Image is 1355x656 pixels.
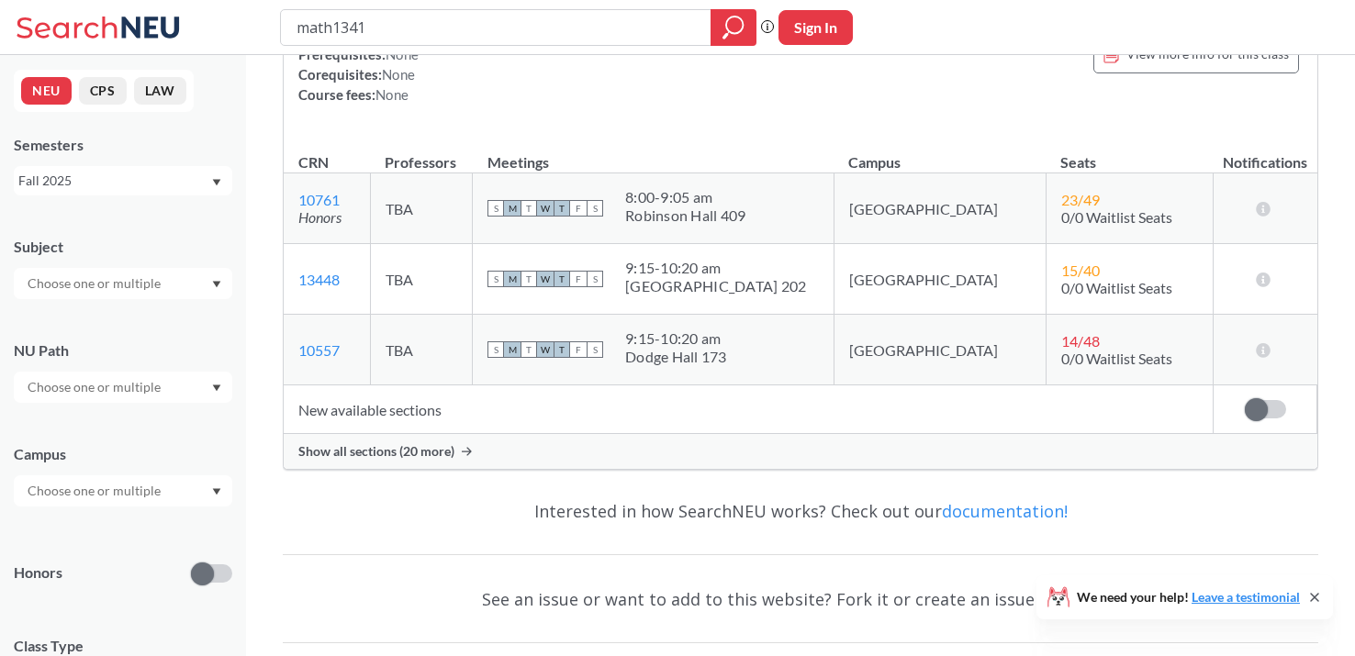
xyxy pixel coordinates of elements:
span: M [504,200,521,217]
div: Show all sections (20 more) [284,434,1317,469]
span: T [554,341,570,358]
div: 9:15 - 10:20 am [625,329,727,348]
span: S [587,341,603,358]
td: [GEOGRAPHIC_DATA] [834,244,1046,315]
div: Dropdown arrow [14,475,232,506]
td: TBA [370,244,472,315]
th: Seats [1046,134,1213,173]
span: 14 / 48 [1061,332,1100,350]
span: W [537,271,554,287]
a: 13448 [298,271,340,288]
div: CRN [298,152,329,172]
td: TBA [370,315,472,385]
div: Robinson Hall 409 [625,206,745,225]
div: Campus [14,444,232,464]
span: W [537,341,554,358]
span: 23 / 49 [1061,191,1100,208]
div: [GEOGRAPHIC_DATA] 202 [625,277,806,295]
button: NEU [21,77,72,105]
th: Meetings [473,134,834,173]
span: F [570,200,587,217]
span: S [487,271,504,287]
a: documentation! [942,500,1068,522]
button: CPS [79,77,127,105]
span: 15 / 40 [1061,261,1100,279]
div: Subject [14,237,232,257]
input: Class, professor, course number, "phrase" [295,12,698,43]
input: Choose one or multiple [18,376,173,398]
div: See an issue or want to add to this website? Fork it or create an issue on . [283,573,1318,626]
svg: magnifying glass [722,15,745,40]
div: NUPaths: Prerequisites: Corequisites: Course fees: [298,24,518,105]
span: S [487,341,504,358]
span: M [504,271,521,287]
span: T [521,271,537,287]
td: TBA [370,173,472,244]
div: 9:15 - 10:20 am [625,259,806,277]
span: 0/0 Waitlist Seats [1061,208,1172,226]
div: Semesters [14,135,232,155]
span: We need your help! [1077,591,1300,604]
button: Sign In [778,10,853,45]
div: Dropdown arrow [14,372,232,403]
span: 0/0 Waitlist Seats [1061,350,1172,367]
div: NU Path [14,340,232,361]
span: None [382,66,415,83]
span: T [521,200,537,217]
a: Leave a testimonial [1192,589,1300,605]
span: S [587,271,603,287]
button: LAW [134,77,186,105]
span: F [570,271,587,287]
span: T [521,341,537,358]
input: Choose one or multiple [18,272,173,295]
span: W [537,200,554,217]
th: Professors [370,134,472,173]
svg: Dropdown arrow [212,488,221,495]
div: Interested in how SearchNEU works? Check out our [283,484,1318,538]
div: magnifying glass [711,9,756,46]
div: 8:00 - 9:05 am [625,188,745,206]
th: Notifications [1214,134,1317,173]
a: 10761 [298,191,340,208]
td: New available sections [284,385,1214,434]
span: None [375,86,409,103]
span: S [587,200,603,217]
p: Honors [14,562,62,584]
span: T [554,200,570,217]
svg: Dropdown arrow [212,281,221,288]
span: T [554,271,570,287]
span: F [570,341,587,358]
div: Dropdown arrow [14,268,232,299]
span: Class Type [14,636,232,656]
a: 10557 [298,341,340,359]
svg: Dropdown arrow [212,179,221,186]
span: S [487,200,504,217]
span: M [504,341,521,358]
td: [GEOGRAPHIC_DATA] [834,315,1046,385]
span: Show all sections (20 more) [298,443,454,460]
td: [GEOGRAPHIC_DATA] [834,173,1046,244]
div: Dodge Hall 173 [625,348,727,366]
span: 0/0 Waitlist Seats [1061,279,1172,296]
th: Campus [834,134,1046,173]
i: Honors [298,208,342,226]
div: Fall 2025Dropdown arrow [14,166,232,195]
svg: Dropdown arrow [212,384,221,392]
div: Fall 2025 [18,171,210,191]
input: Choose one or multiple [18,480,173,502]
